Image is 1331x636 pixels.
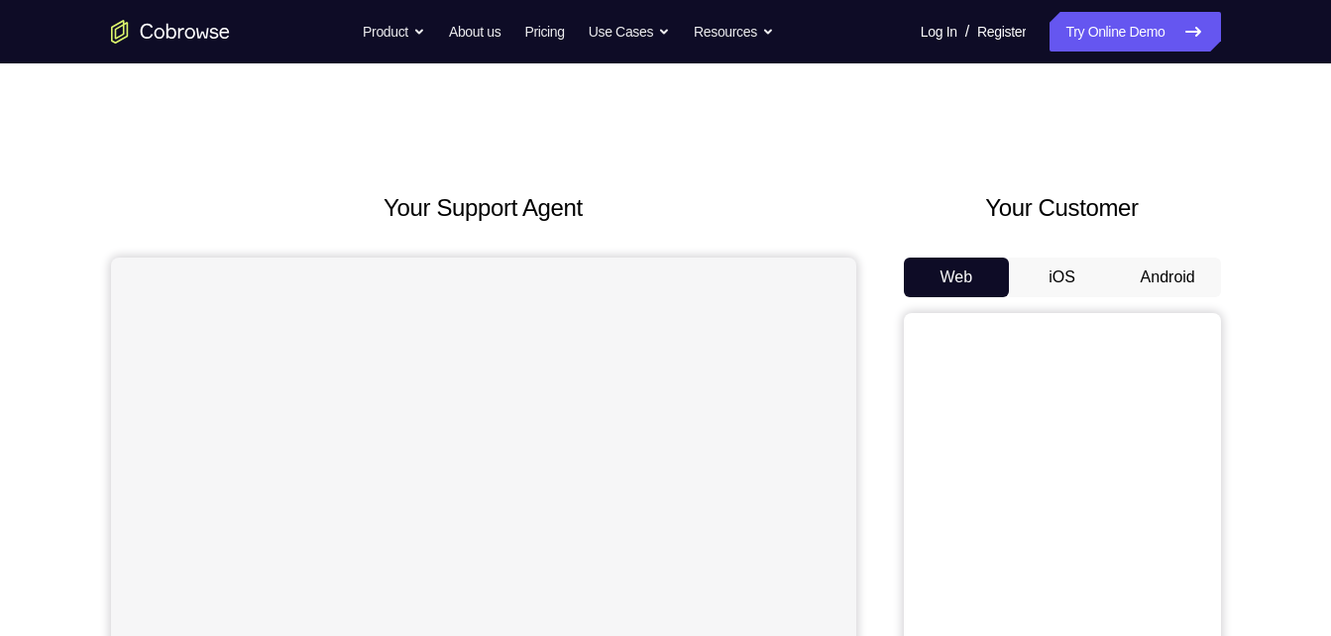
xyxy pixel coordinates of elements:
[363,12,425,52] button: Product
[111,20,230,44] a: Go to the home page
[977,12,1026,52] a: Register
[524,12,564,52] a: Pricing
[921,12,957,52] a: Log In
[1050,12,1220,52] a: Try Online Demo
[1115,258,1221,297] button: Android
[694,12,774,52] button: Resources
[111,190,856,226] h2: Your Support Agent
[904,190,1221,226] h2: Your Customer
[449,12,500,52] a: About us
[904,258,1010,297] button: Web
[589,12,670,52] button: Use Cases
[965,20,969,44] span: /
[1009,258,1115,297] button: iOS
